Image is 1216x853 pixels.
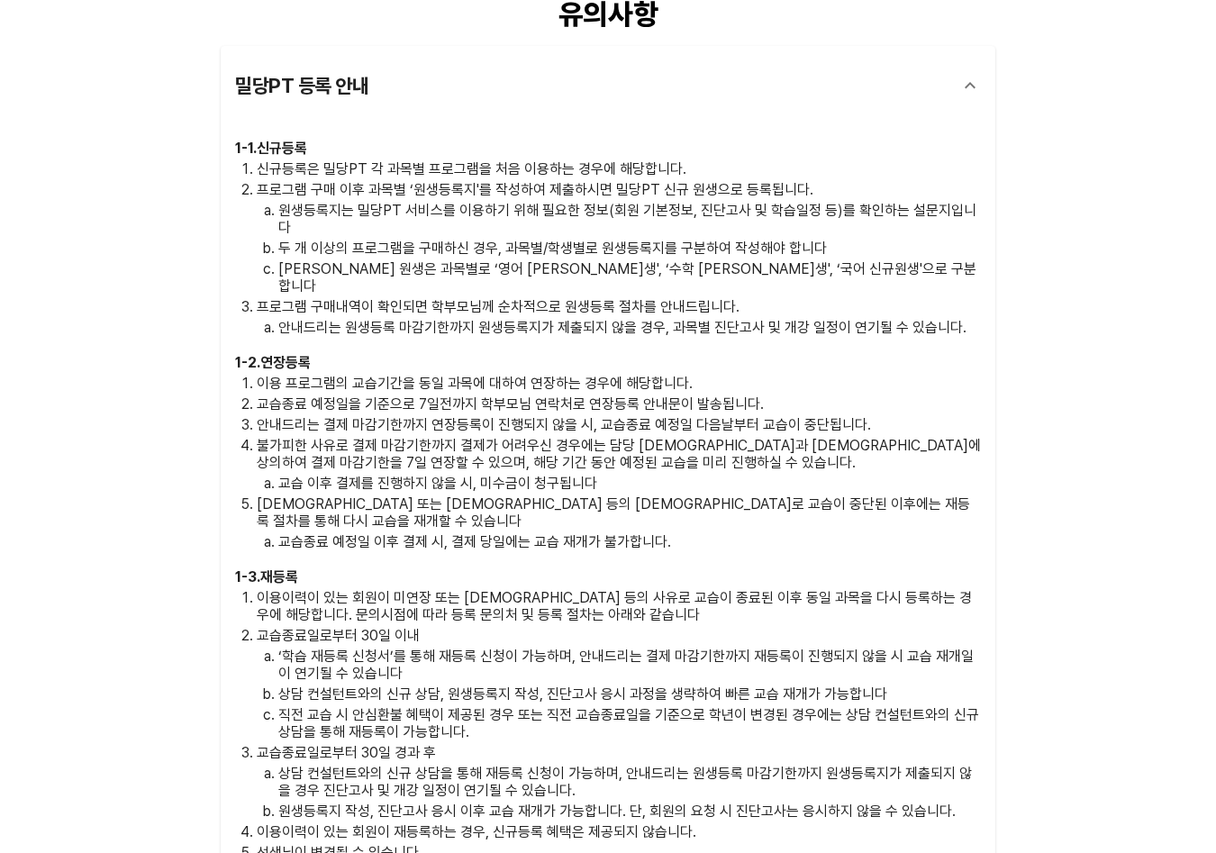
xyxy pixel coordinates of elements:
p: 교습종료일로부터 30일 경과 후 [257,744,981,761]
h3: 1 - 3 . 재등록 [235,568,981,585]
p: [PERSON_NAME] 원생은 과목별로 ‘영어 [PERSON_NAME]생', ‘수학 [PERSON_NAME]생', ‘국어 신규원생'으로 구분합니다 [278,260,981,295]
p: 이용이력이 있는 회원이 재등록하는 경우, 신규등록 혜택은 제공되지 않습니다. [257,823,981,840]
p: 교습종료 예정일 이후 결제 시, 결제 당일에는 교습 재개가 불가합니다. [278,533,981,550]
p: 불가피한 사유로 결제 마감기한까지 결제가 어려우신 경우에는 담당 [DEMOGRAPHIC_DATA]과 [DEMOGRAPHIC_DATA]에 상의하여 결제 마감기한을 7일 연장할 ... [257,437,981,471]
p: 안내드리는 결제 마감기한까지 연장등록이 진행되지 않을 시, 교습종료 예정일 다음날부터 교습이 중단됩니다. [257,416,981,433]
p: 교습종료일로부터 30일 이내 [257,627,981,644]
p: 상담 컨설턴트와의 신규 상담, 원생등록지 작성, 진단고사 응시 과정을 생략하여 빠른 교습 재개가 가능합니다 [278,685,981,703]
p: 직전 교습 시 안심환불 혜택이 제공된 경우 또는 직전 교습종료일을 기준으로 학년이 변경된 경우에는 상담 컨설턴트와의 신규 상담을 통해 재등록이 가능합니다. [278,706,981,740]
h3: 1 - 2 . 연장등록 [235,354,981,371]
p: 신규등록은 밀당PT 각 과목별 프로그램을 처음 이용하는 경우에 해당합니다. [257,160,981,177]
p: 원생등록지 작성, 진단고사 응시 이후 교습 재개가 가능합니다. 단, 회원의 요청 시 진단고사는 응시하지 않을 수 있습니다. [278,803,981,820]
h3: 1 - 1 . 신규등록 [235,140,981,157]
p: [DEMOGRAPHIC_DATA] 또는 [DEMOGRAPHIC_DATA] 등의 [DEMOGRAPHIC_DATA]로 교습이 중단된 이후에는 재등록 절차를 통해 다시 교습을 재개... [257,495,981,530]
p: ‘학습 재등록 신청서’를 통해 재등록 신청이 가능하며, 안내드리는 결제 마감기한까지 재등록이 진행되지 않을 시 교습 재개일이 연기될 수 있습니다 [278,648,981,682]
p: 교습종료 예정일을 기준으로 7일전까지 학부모님 연락처로 연장등록 안내문이 발송됩니다. [257,395,981,413]
p: 상담 컨설턴트와의 신규 상담을 통해 재등록 신청이 가능하며, 안내드리는 원생등록 마감기한까지 원생등록지가 제출되지 않을 경우 진단고사 및 개강 일정이 연기될 수 있습니다. [278,765,981,799]
p: 교습 이후 결제를 진행하지 않을 시, 미수금이 청구됩니다 [278,475,981,492]
p: 안내드리는 원생등록 마감기한까지 원생등록지가 제출되지 않을 경우, 과목별 진단고사 및 개강 일정이 연기될 수 있습니다. [278,319,981,336]
p: 두 개 이상의 프로그램을 구매하신 경우, 과목별/학생별로 원생등록지를 구분하여 작성해야 합니다 [278,240,981,257]
p: 원생등록지는 밀당PT 서비스를 이용하기 위해 필요한 정보(회원 기본정보, 진단고사 및 학습일정 등)를 확인하는 설문지입니다 [278,202,981,236]
p: 프로그램 구매내역이 확인되면 학부모님께 순차적으로 원생등록 절차를 안내드립니다. [257,298,981,315]
div: 밀당PT 등록 안내 [221,46,995,125]
p: 프로그램 구매 이후 과목별 ‘원생등록지'를 작성하여 제출하시면 밀당PT 신규 원생으로 등록됩니다. [257,181,981,198]
div: 밀당PT 등록 안내 [235,64,948,107]
p: 이용 프로그램의 교습기간을 동일 과목에 대하여 연장하는 경우에 해당합니다. [257,375,981,392]
p: 이용이력이 있는 회원이 미연장 또는 [DEMOGRAPHIC_DATA] 등의 사유로 교습이 종료된 이후 동일 과목을 다시 등록하는 경우에 해당합니다. 문의시점에 따라 등록 문의... [257,589,981,623]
